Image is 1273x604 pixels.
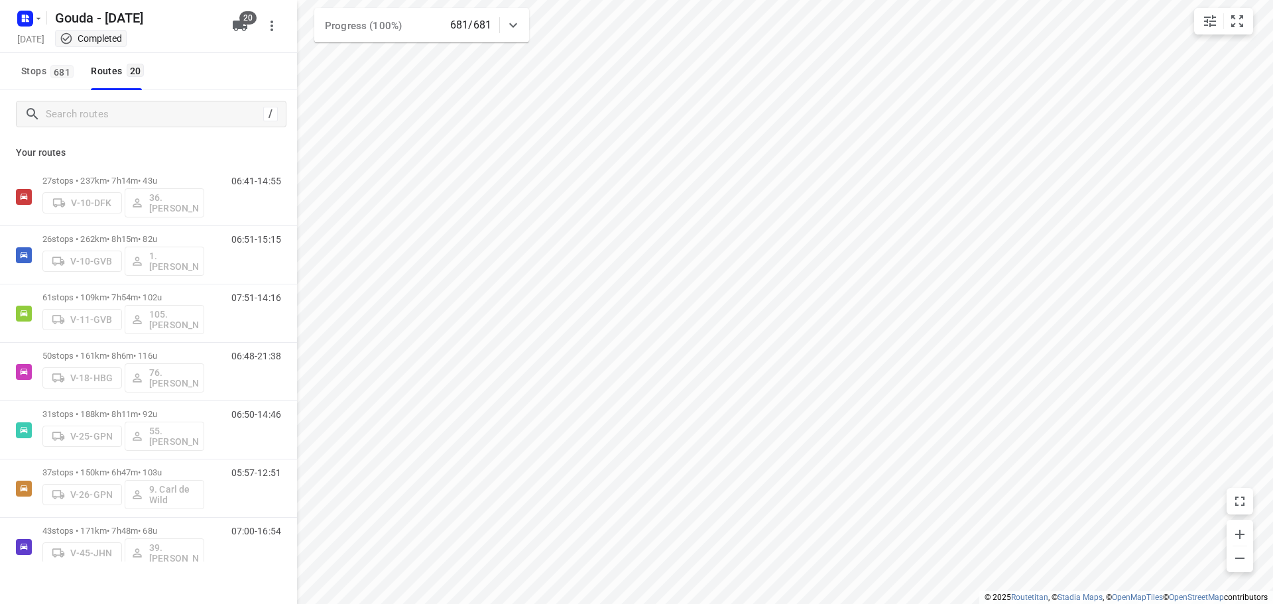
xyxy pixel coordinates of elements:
[16,146,281,160] p: Your routes
[60,32,122,45] div: This project completed. You cannot make any changes to it.
[239,11,257,25] span: 20
[42,526,204,536] p: 43 stops • 171km • 7h48m • 68u
[259,13,285,39] button: More
[1169,593,1224,602] a: OpenStreetMap
[231,467,281,478] p: 05:57-12:51
[46,104,263,125] input: Search routes
[231,351,281,361] p: 06:48-21:38
[1197,8,1223,34] button: Map settings
[231,292,281,303] p: 07:51-14:16
[314,8,529,42] div: Progress (100%)681/681
[42,467,204,477] p: 37 stops • 150km • 6h47m • 103u
[1112,593,1163,602] a: OpenMapTiles
[985,593,1268,602] li: © 2025 , © , © © contributors
[127,64,145,77] span: 20
[42,409,204,419] p: 31 stops • 188km • 8h11m • 92u
[450,17,491,33] p: 681/681
[21,63,78,80] span: Stops
[50,65,74,78] span: 681
[231,526,281,536] p: 07:00-16:54
[231,176,281,186] p: 06:41-14:55
[1011,593,1048,602] a: Routetitan
[1194,8,1253,34] div: small contained button group
[42,292,204,302] p: 61 stops • 109km • 7h54m • 102u
[231,234,281,245] p: 06:51-15:15
[227,13,253,39] button: 20
[263,107,278,121] div: /
[325,20,402,32] span: Progress (100%)
[42,234,204,244] p: 26 stops • 262km • 8h15m • 82u
[231,409,281,420] p: 06:50-14:46
[42,176,204,186] p: 27 stops • 237km • 7h14m • 43u
[1224,8,1250,34] button: Fit zoom
[1058,593,1103,602] a: Stadia Maps
[91,63,148,80] div: Routes
[42,351,204,361] p: 50 stops • 161km • 8h6m • 116u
